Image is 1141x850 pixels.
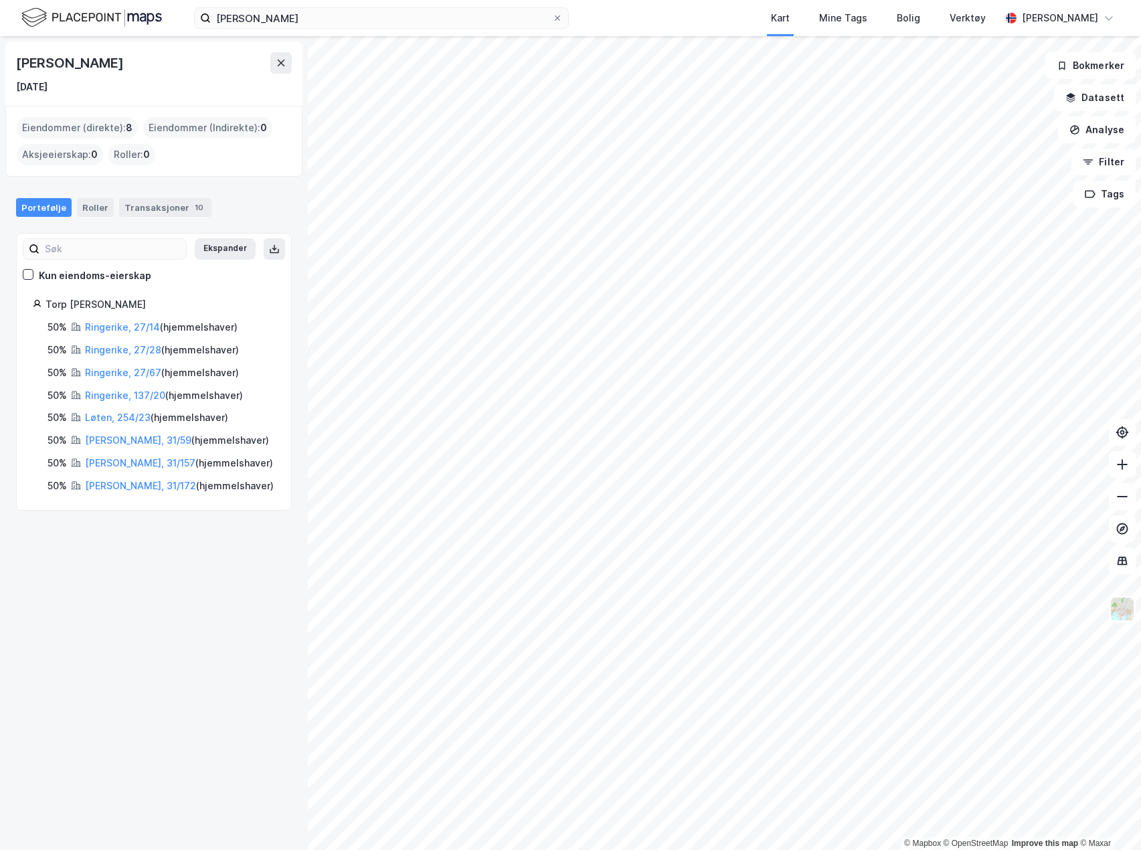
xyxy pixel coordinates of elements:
[1054,84,1136,111] button: Datasett
[1045,52,1136,79] button: Bokmerker
[126,120,133,136] span: 8
[85,319,238,335] div: ( hjemmelshaver )
[16,198,72,217] div: Portefølje
[48,388,67,404] div: 50%
[85,390,165,401] a: Ringerike, 137/20
[16,52,126,74] div: [PERSON_NAME]
[85,410,228,426] div: ( hjemmelshaver )
[1074,786,1141,850] div: Kontrollprogram for chat
[85,388,243,404] div: ( hjemmelshaver )
[48,319,67,335] div: 50%
[48,455,67,471] div: 50%
[17,144,103,165] div: Aksjeeierskap :
[1110,596,1135,622] img: Z
[1073,181,1136,207] button: Tags
[48,342,67,358] div: 50%
[39,239,186,259] input: Søk
[85,480,196,491] a: [PERSON_NAME], 31/172
[17,117,138,139] div: Eiendommer (direkte) :
[260,120,267,136] span: 0
[119,198,211,217] div: Transaksjoner
[1071,149,1136,175] button: Filter
[1022,10,1098,26] div: [PERSON_NAME]
[85,455,273,471] div: ( hjemmelshaver )
[1058,116,1136,143] button: Analyse
[904,839,941,848] a: Mapbox
[48,410,67,426] div: 50%
[85,457,195,469] a: [PERSON_NAME], 31/157
[85,321,160,333] a: Ringerike, 27/14
[1074,786,1141,850] iframe: Chat Widget
[85,367,161,378] a: Ringerike, 27/67
[85,434,191,446] a: [PERSON_NAME], 31/59
[143,147,150,163] span: 0
[91,147,98,163] span: 0
[1012,839,1078,848] a: Improve this map
[21,6,162,29] img: logo.f888ab2527a4732fd821a326f86c7f29.svg
[897,10,920,26] div: Bolig
[195,238,256,260] button: Ekspander
[77,198,114,217] div: Roller
[950,10,986,26] div: Verktøy
[771,10,790,26] div: Kart
[48,478,67,494] div: 50%
[48,432,67,448] div: 50%
[944,839,1008,848] a: OpenStreetMap
[85,412,151,423] a: Løten, 254/23
[85,478,274,494] div: ( hjemmelshaver )
[143,117,272,139] div: Eiendommer (Indirekte) :
[192,201,206,214] div: 10
[16,79,48,95] div: [DATE]
[46,296,275,313] div: Torp [PERSON_NAME]
[108,144,155,165] div: Roller :
[48,365,67,381] div: 50%
[39,268,151,284] div: Kun eiendoms-eierskap
[85,344,161,355] a: Ringerike, 27/28
[85,342,239,358] div: ( hjemmelshaver )
[211,8,552,28] input: Søk på adresse, matrikkel, gårdeiere, leietakere eller personer
[819,10,867,26] div: Mine Tags
[85,432,269,448] div: ( hjemmelshaver )
[85,365,239,381] div: ( hjemmelshaver )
